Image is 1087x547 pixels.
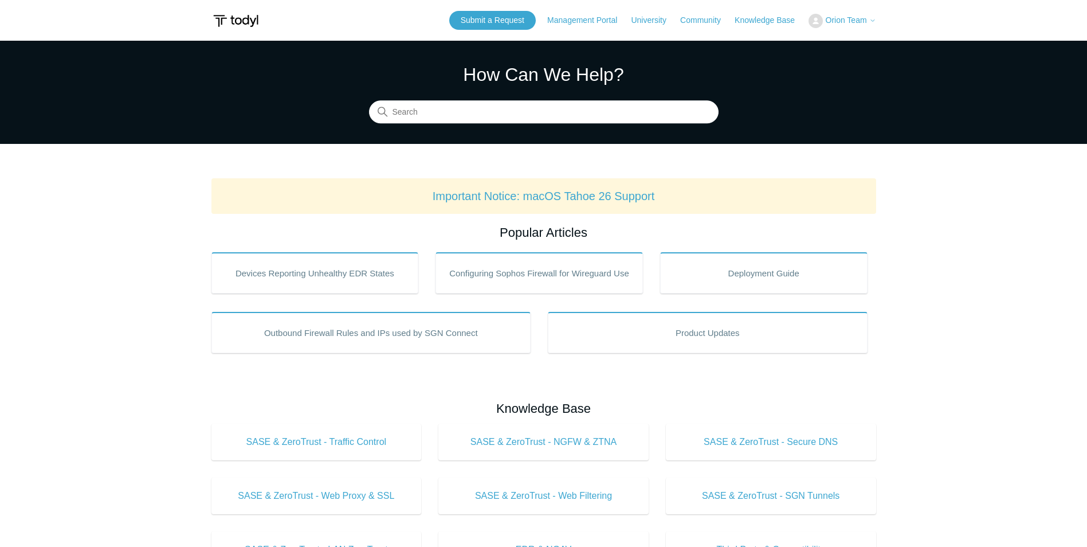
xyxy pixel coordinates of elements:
[438,478,649,514] a: SASE & ZeroTrust - Web Filtering
[735,14,806,26] a: Knowledge Base
[211,10,260,32] img: Todyl Support Center Help Center home page
[369,61,719,88] h1: How Can We Help?
[435,252,643,294] a: Configuring Sophos Firewall for Wireguard Use
[211,399,876,418] h2: Knowledge Base
[666,478,876,514] a: SASE & ZeroTrust - SGN Tunnels
[369,101,719,124] input: Search
[456,435,631,449] span: SASE & ZeroTrust - NGFW & ZTNA
[449,11,536,30] a: Submit a Request
[680,14,732,26] a: Community
[826,15,867,25] span: Orion Team
[683,489,859,503] span: SASE & ZeroTrust - SGN Tunnels
[547,14,629,26] a: Management Portal
[211,312,531,353] a: Outbound Firewall Rules and IPs used by SGN Connect
[666,424,876,460] a: SASE & ZeroTrust - Secure DNS
[809,14,876,28] button: Orion Team
[211,478,422,514] a: SASE & ZeroTrust - Web Proxy & SSL
[229,489,405,503] span: SASE & ZeroTrust - Web Proxy & SSL
[660,252,868,294] a: Deployment Guide
[683,435,859,449] span: SASE & ZeroTrust - Secure DNS
[456,489,631,503] span: SASE & ZeroTrust - Web Filtering
[229,435,405,449] span: SASE & ZeroTrust - Traffic Control
[211,252,419,294] a: Devices Reporting Unhealthy EDR States
[433,190,655,202] a: Important Notice: macOS Tahoe 26 Support
[438,424,649,460] a: SASE & ZeroTrust - NGFW & ZTNA
[631,14,677,26] a: University
[211,223,876,242] h2: Popular Articles
[211,424,422,460] a: SASE & ZeroTrust - Traffic Control
[548,312,868,353] a: Product Updates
